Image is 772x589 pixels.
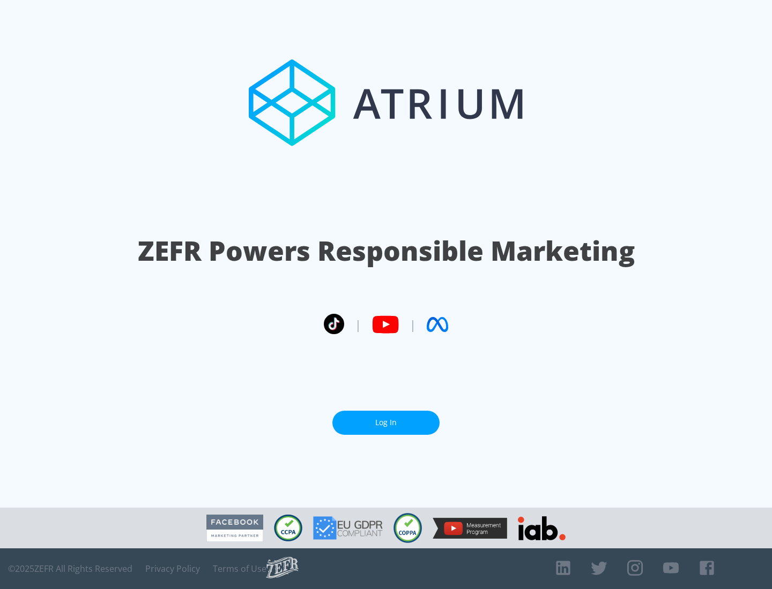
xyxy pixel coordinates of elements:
img: COPPA Compliant [394,513,422,543]
img: CCPA Compliant [274,515,302,541]
img: IAB [518,516,566,540]
a: Log In [332,411,440,435]
span: | [355,316,361,333]
img: GDPR Compliant [313,516,383,540]
span: © 2025 ZEFR All Rights Reserved [8,563,132,574]
img: Facebook Marketing Partner [206,515,263,542]
h1: ZEFR Powers Responsible Marketing [138,232,635,269]
span: | [410,316,416,333]
img: YouTube Measurement Program [433,518,507,539]
a: Privacy Policy [145,563,200,574]
a: Terms of Use [213,563,266,574]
